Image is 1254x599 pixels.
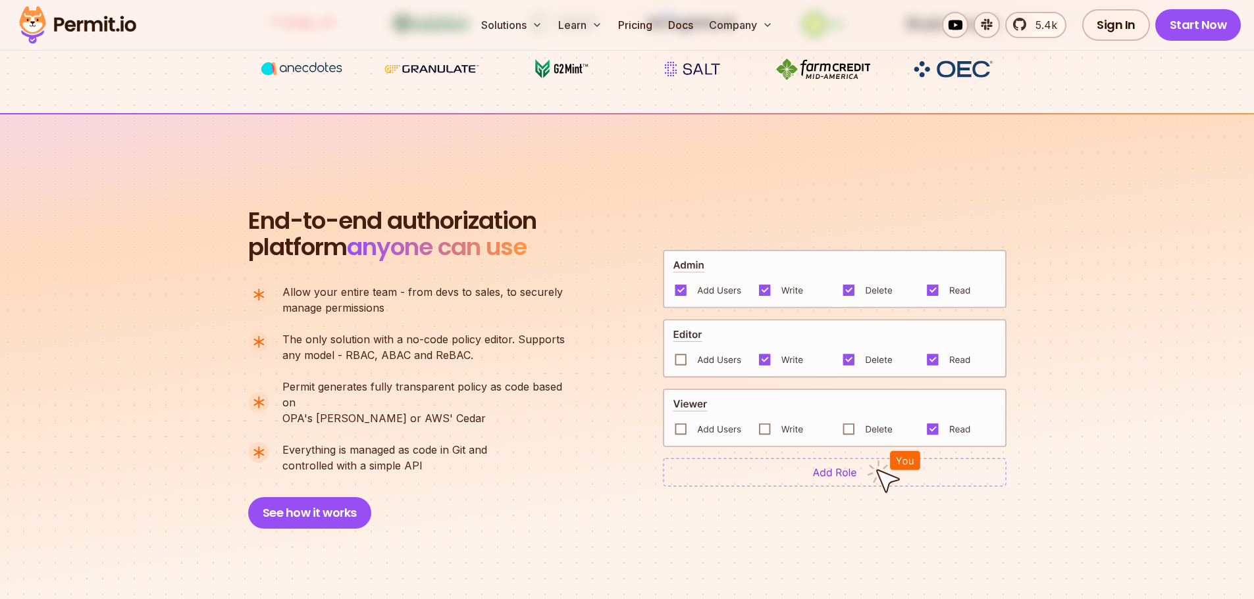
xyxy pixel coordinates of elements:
[382,57,481,82] img: Granulate
[911,59,995,80] img: OEC
[248,497,371,529] button: See how it works
[1028,17,1057,33] span: 5.4k
[282,379,576,410] span: Permit generates fully transparent policy as code based on
[613,12,658,38] a: Pricing
[282,379,576,426] p: OPA's [PERSON_NAME] or AWS' Cedar
[282,331,565,347] span: The only solution with a no-code policy editor. Supports
[248,208,536,260] h2: platform
[1155,9,1241,41] a: Start Now
[252,57,351,81] img: vega
[347,230,527,264] span: anyone can use
[704,12,778,38] button: Company
[476,12,548,38] button: Solutions
[282,331,565,363] p: any model - RBAC, ABAC and ReBAC.
[282,442,487,458] span: Everything is managed as code in Git and
[513,57,612,82] img: G2mint
[282,284,563,316] p: manage permissions
[663,12,698,38] a: Docs
[248,208,536,234] span: End-to-end authorization
[282,442,487,473] p: controlled with a simple API
[643,57,742,82] img: salt
[1005,12,1066,38] a: 5.4k
[1082,9,1150,41] a: Sign In
[553,12,608,38] button: Learn
[773,57,872,82] img: Farm Credit
[13,3,142,47] img: Permit logo
[282,284,563,300] span: Allow your entire team - from devs to sales, to securely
